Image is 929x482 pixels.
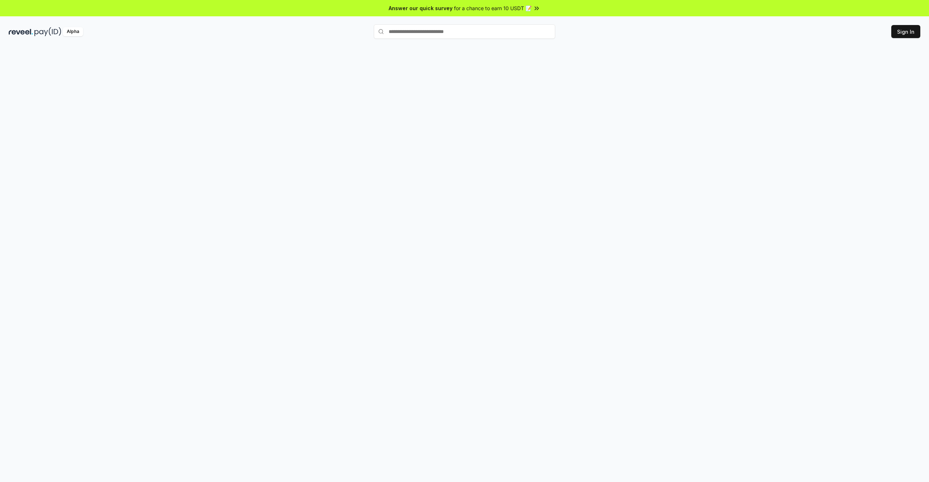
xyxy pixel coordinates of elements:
span: for a chance to earn 10 USDT 📝 [454,4,532,12]
span: Answer our quick survey [389,4,453,12]
div: Alpha [63,27,83,36]
img: reveel_dark [9,27,33,36]
button: Sign In [891,25,920,38]
img: pay_id [34,27,61,36]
